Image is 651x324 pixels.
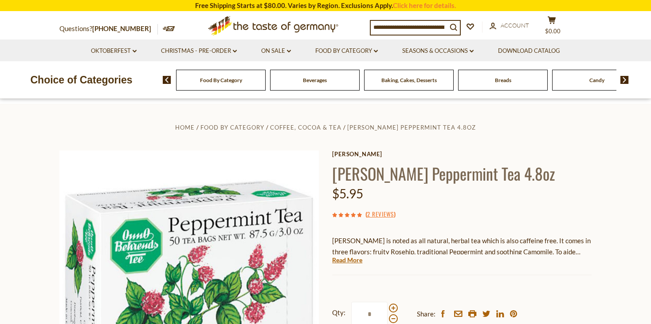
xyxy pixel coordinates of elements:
[545,28,561,35] span: $0.00
[200,77,242,83] a: Food By Category
[261,46,291,56] a: On Sale
[365,209,396,218] span: ( )
[175,124,195,131] a: Home
[538,16,565,38] button: $0.00
[332,307,345,318] strong: Qty:
[303,77,327,83] a: Beverages
[91,46,137,56] a: Oktoberfest
[92,24,151,32] a: [PHONE_NUMBER]
[332,256,362,265] a: Read More
[332,150,592,158] a: [PERSON_NAME]
[200,124,264,131] a: Food By Category
[367,209,394,219] a: 2 Reviews
[498,46,560,56] a: Download Catalog
[490,21,529,31] a: Account
[161,46,237,56] a: Christmas - PRE-ORDER
[620,76,629,84] img: next arrow
[393,1,456,9] a: Click here for details.
[495,77,511,83] a: Breads
[589,77,604,83] a: Candy
[332,163,592,183] h1: [PERSON_NAME] Peppermint Tea 4.8oz
[417,308,435,320] span: Share:
[347,124,476,131] a: [PERSON_NAME] Peppermint Tea 4.8oz
[501,22,529,29] span: Account
[270,124,341,131] a: Coffee, Cocoa & Tea
[332,186,363,201] span: $5.95
[332,235,592,257] p: [PERSON_NAME] is noted as all natural, herbal tea which is also caffeine free. It comes in three ...
[163,76,171,84] img: previous arrow
[315,46,378,56] a: Food By Category
[59,23,158,35] p: Questions?
[381,77,437,83] a: Baking, Cakes, Desserts
[402,46,474,56] a: Seasons & Occasions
